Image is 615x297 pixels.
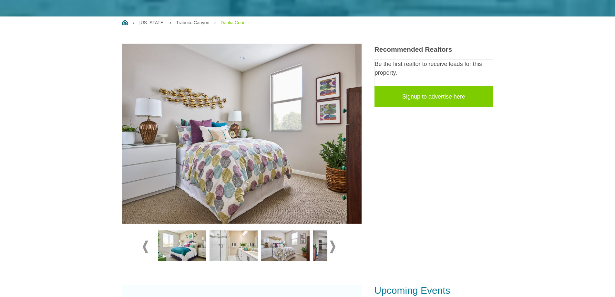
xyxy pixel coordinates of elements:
[139,20,165,25] a: [US_STATE]
[374,285,493,296] h3: Upcoming Events
[375,60,493,77] p: Be the first realtor to receive leads for this property.
[176,20,209,25] a: Trabuco Canyon
[374,45,493,53] h3: Recommended Realtors
[221,20,246,25] a: Dahlia Court
[374,86,493,107] a: Signup to advertise here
